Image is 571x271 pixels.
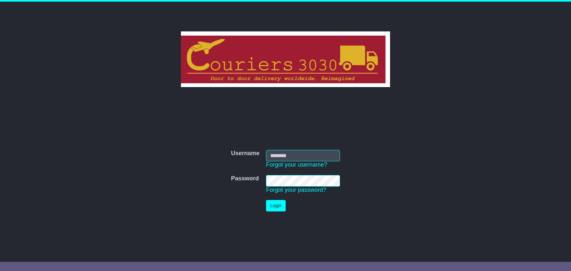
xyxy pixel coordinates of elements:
a: Forgot your password? [266,187,326,193]
label: Password [231,175,259,182]
a: Forgot your username? [266,161,327,168]
label: Username [231,150,259,157]
img: Couriers 3030 [181,31,390,87]
button: Login [266,200,286,211]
